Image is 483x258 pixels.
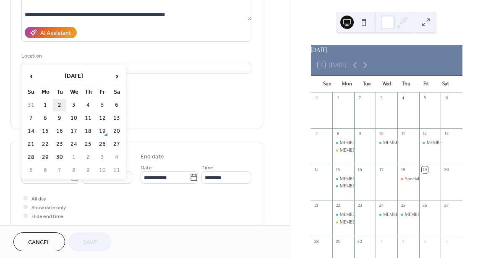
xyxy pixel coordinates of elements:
div: 5 [422,95,428,101]
td: 21 [24,138,38,150]
td: 23 [53,138,66,150]
div: 23 [357,203,363,209]
div: 3 [378,95,384,101]
div: MEMBERS ONLY: Couples Work Focus [332,147,354,154]
div: 3 [422,238,428,245]
span: All day [31,195,46,203]
div: Location [21,52,250,61]
th: Th [81,86,95,98]
div: 31 [313,95,320,101]
td: 30 [53,151,66,163]
span: Show date only [31,203,66,212]
td: 20 [110,125,123,137]
div: MEMBERS ONLY: “Therapreneur” Bi-Weekly Peer Group [376,211,397,219]
td: 28 [24,151,38,163]
th: Sa [110,86,123,98]
td: 2 [53,99,66,111]
div: 9 [357,131,363,137]
span: Date [141,163,152,172]
td: 12 [96,112,109,124]
td: 29 [39,151,52,163]
th: Fr [96,86,109,98]
th: [DATE] [39,67,109,85]
td: 11 [110,164,123,176]
td: 8 [67,164,81,176]
div: Thu [397,76,416,92]
td: 9 [81,164,95,176]
td: 22 [39,138,52,150]
td: 13 [110,112,123,124]
div: 10 [378,131,384,137]
div: Mon [337,76,357,92]
th: Su [24,86,38,98]
span: › [110,68,123,84]
th: Tu [53,86,66,98]
button: AI Assistant [25,27,77,38]
div: MEMBERS ONLY: Couples Work Focus [340,147,415,154]
div: 4 [400,95,406,101]
div: 4 [443,238,449,245]
div: 27 [443,203,449,209]
span: ‹ [25,68,37,84]
span: Time [201,163,213,172]
td: 9 [53,112,66,124]
td: 7 [24,112,38,124]
td: 7 [53,164,66,176]
td: 31 [24,99,38,111]
td: 1 [39,99,52,111]
td: 10 [96,164,109,176]
div: 29 [335,238,341,245]
div: MEMBERS ONLY: Bi-weekly Individual Adult Peer Group with Kara J [332,140,354,147]
div: 12 [422,131,428,137]
div: 1 [378,238,384,245]
div: MEMBERS ONLY: Bi-weekly Individual Adult Peer Group with Kara J [332,211,354,219]
div: End date [141,153,164,161]
div: MEMBERS ONLY: EMDR Peer Consultation Group [340,183,436,190]
div: 14 [313,166,320,173]
div: 11 [400,131,406,137]
div: 25 [400,203,406,209]
div: Fri [416,76,436,92]
div: 26 [422,203,428,209]
span: Hide end time [31,212,63,221]
div: 2 [357,95,363,101]
div: Wed [377,76,397,92]
div: Sun [318,76,337,92]
div: [DATE] [311,45,462,55]
td: 5 [24,164,38,176]
div: MEMBERS ONLY: EMDR Peer Consultation Group [332,183,354,190]
div: 21 [313,203,320,209]
div: 8 [335,131,341,137]
td: 24 [67,138,81,150]
div: Special Event: Special considerations when working with clients with Chronic Illness [397,176,419,183]
td: 8 [39,112,52,124]
td: 16 [53,125,66,137]
td: 4 [81,99,95,111]
div: 28 [313,238,320,245]
a: Cancel [13,232,65,251]
div: 1 [335,95,341,101]
td: 6 [39,164,52,176]
td: 6 [110,99,123,111]
th: We [67,86,81,98]
td: 3 [67,99,81,111]
div: MEMBERS ONLY: Child & Adolescent Peer Group [419,140,441,147]
div: 7 [313,131,320,137]
div: 6 [443,95,449,101]
div: MEMBER ONLY: Couples Monthly Peer Group [397,211,419,219]
div: 22 [335,203,341,209]
td: 4 [110,151,123,163]
th: Mo [39,86,52,98]
div: 16 [357,166,363,173]
div: 19 [422,166,428,173]
td: 10 [67,112,81,124]
td: 5 [96,99,109,111]
div: Tue [357,76,377,92]
td: 25 [81,138,95,150]
div: 13 [443,131,449,137]
div: AI Assistant [40,29,71,38]
td: 2 [81,151,95,163]
td: 27 [110,138,123,150]
div: MEMBERS ONLY: Monthly Individual Adult Peer Group with Cara M [332,176,354,183]
div: 18 [400,166,406,173]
